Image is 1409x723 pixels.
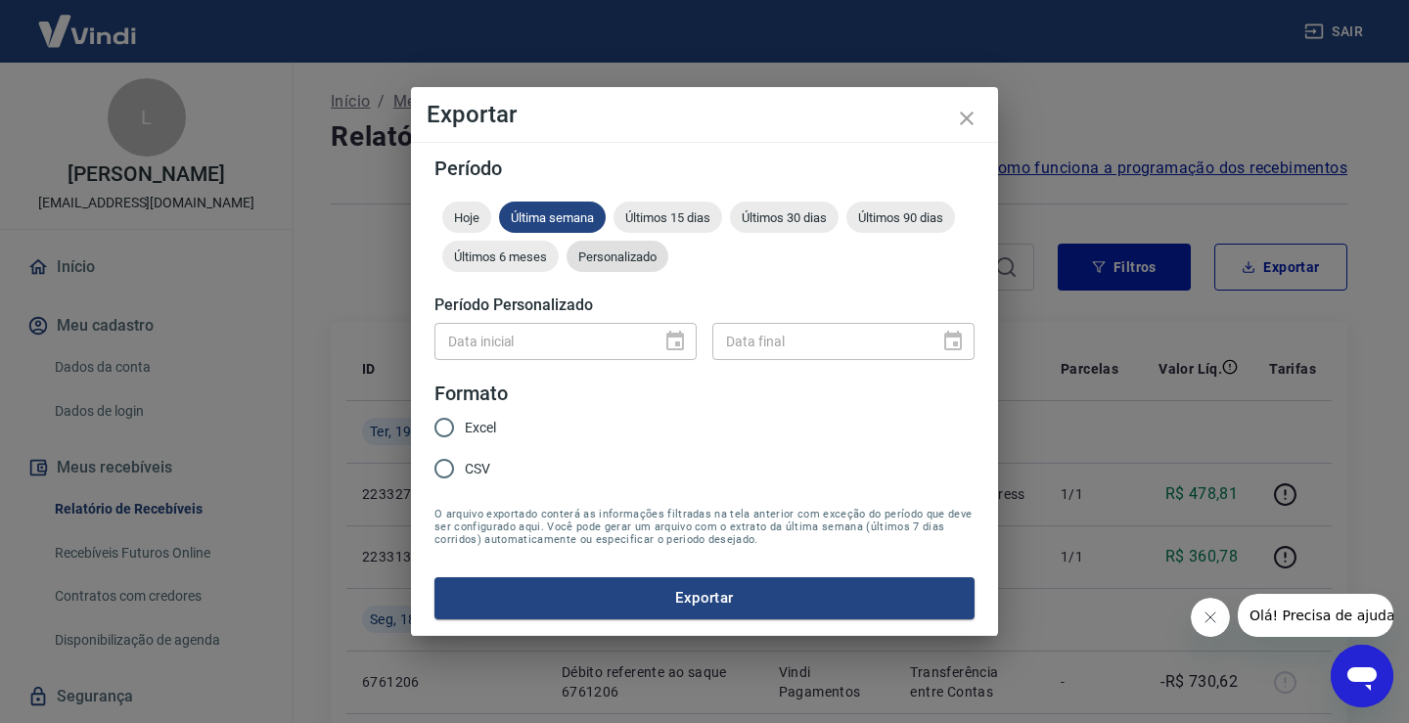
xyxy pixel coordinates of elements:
span: Olá! Precisa de ajuda? [12,14,164,29]
iframe: Fechar mensagem [1191,598,1230,637]
div: Últimos 90 dias [846,202,955,233]
div: Últimos 6 meses [442,241,559,272]
div: Últimos 30 dias [730,202,839,233]
span: O arquivo exportado conterá as informações filtradas na tela anterior com exceção do período que ... [434,508,975,546]
div: Últimos 15 dias [614,202,722,233]
div: Hoje [442,202,491,233]
button: close [943,95,990,142]
div: Personalizado [567,241,668,272]
button: Exportar [434,577,975,618]
iframe: Botão para abrir a janela de mensagens [1331,645,1393,707]
legend: Formato [434,380,508,408]
span: Últimos 15 dias [614,210,722,225]
input: DD/MM/YYYY [712,323,926,359]
iframe: Mensagem da empresa [1238,594,1393,637]
h4: Exportar [427,103,982,126]
span: Últimos 6 meses [442,249,559,264]
span: Última semana [499,210,606,225]
h5: Período [434,158,975,178]
span: Hoje [442,210,491,225]
input: DD/MM/YYYY [434,323,648,359]
span: Últimos 90 dias [846,210,955,225]
h5: Período Personalizado [434,295,975,315]
span: Excel [465,418,496,438]
span: Personalizado [567,249,668,264]
span: Últimos 30 dias [730,210,839,225]
div: Última semana [499,202,606,233]
span: CSV [465,459,490,479]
